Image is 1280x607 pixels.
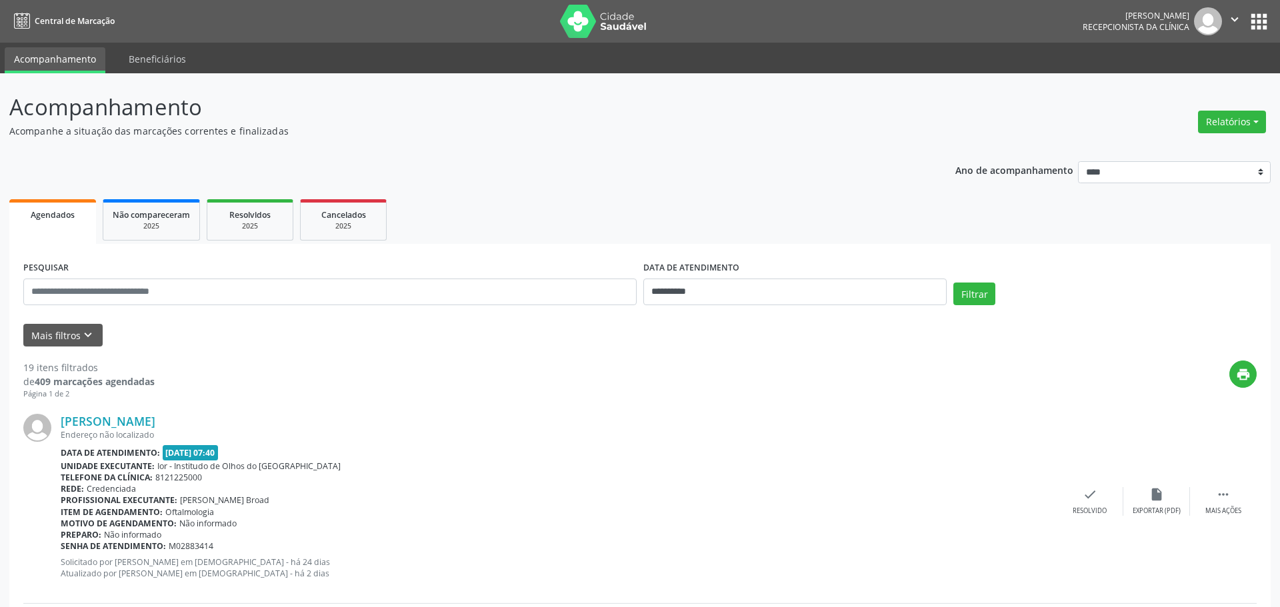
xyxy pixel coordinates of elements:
[229,209,271,221] span: Resolvidos
[119,47,195,71] a: Beneficiários
[61,429,1057,440] div: Endereço não localizado
[1227,12,1242,27] i: 
[1198,111,1266,133] button: Relatórios
[1083,487,1097,502] i: check
[31,209,75,221] span: Agendados
[165,506,214,518] span: Oftalmologia
[61,518,177,529] b: Motivo de agendamento:
[1247,10,1271,33] button: apps
[1222,7,1247,35] button: 
[23,374,155,388] div: de
[61,414,155,428] a: [PERSON_NAME]
[81,328,95,342] i: keyboard_arrow_down
[157,460,341,472] span: Ior - Institudo de Olhos do [GEOGRAPHIC_DATA]
[61,447,160,458] b: Data de atendimento:
[5,47,105,73] a: Acompanhamento
[217,221,283,231] div: 2025
[61,506,163,518] b: Item de agendamento:
[61,460,155,472] b: Unidade executante:
[9,124,892,138] p: Acompanhe a situação das marcações correntes e finalizadas
[169,540,213,552] span: M02883414
[1229,360,1257,388] button: print
[35,375,155,388] strong: 409 marcações agendadas
[1149,487,1164,502] i: insert_drive_file
[179,518,237,529] span: Não informado
[23,414,51,442] img: img
[1205,506,1241,516] div: Mais ações
[23,324,103,347] button: Mais filtroskeyboard_arrow_down
[953,283,995,305] button: Filtrar
[61,529,101,540] b: Preparo:
[61,483,84,494] b: Rede:
[113,221,190,231] div: 2025
[1073,506,1107,516] div: Resolvido
[1236,367,1251,382] i: print
[35,15,115,27] span: Central de Marcação
[643,258,739,279] label: DATA DE ATENDIMENTO
[1194,7,1222,35] img: img
[1083,21,1189,33] span: Recepcionista da clínica
[1083,10,1189,21] div: [PERSON_NAME]
[163,445,219,460] span: [DATE] 07:40
[955,161,1073,178] p: Ano de acompanhamento
[87,483,136,494] span: Credenciada
[1133,506,1181,516] div: Exportar (PDF)
[310,221,377,231] div: 2025
[23,388,155,400] div: Página 1 de 2
[23,360,155,374] div: 19 itens filtrados
[321,209,366,221] span: Cancelados
[61,556,1057,579] p: Solicitado por [PERSON_NAME] em [DEMOGRAPHIC_DATA] - há 24 dias Atualizado por [PERSON_NAME] em [...
[61,472,153,483] b: Telefone da clínica:
[61,540,166,552] b: Senha de atendimento:
[23,258,69,279] label: PESQUISAR
[155,472,202,483] span: 8121225000
[113,209,190,221] span: Não compareceram
[104,529,161,540] span: Não informado
[61,494,177,506] b: Profissional executante:
[180,494,269,506] span: [PERSON_NAME] Broad
[1216,487,1231,502] i: 
[9,91,892,124] p: Acompanhamento
[9,10,115,32] a: Central de Marcação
